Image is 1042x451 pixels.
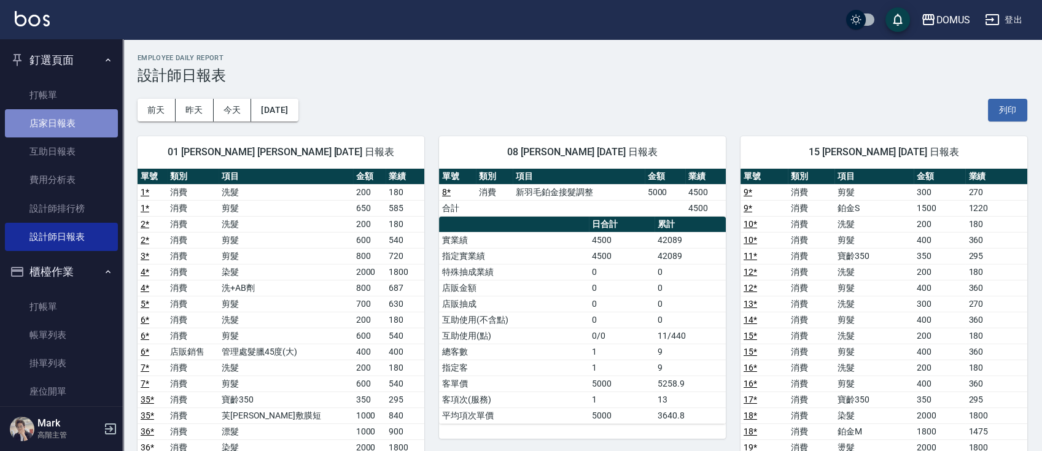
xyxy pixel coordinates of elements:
[914,312,965,328] td: 400
[834,184,914,200] td: 剪髮
[167,391,219,407] td: 消費
[834,344,914,360] td: 剪髮
[167,216,219,232] td: 消費
[439,217,726,424] table: a dense table
[788,184,835,200] td: 消費
[138,99,176,121] button: 前天
[353,391,386,407] td: 350
[589,328,655,344] td: 0/0
[914,344,965,360] td: 400
[788,280,835,296] td: 消費
[439,296,589,312] td: 店販抽成
[834,296,914,312] td: 洗髮
[655,328,726,344] td: 11/440
[386,312,424,328] td: 180
[965,200,1027,216] td: 1220
[980,9,1027,31] button: 登出
[167,423,219,439] td: 消費
[834,328,914,344] td: 洗髮
[439,248,589,264] td: 指定實業績
[965,423,1027,439] td: 1475
[988,99,1027,121] button: 列印
[386,280,424,296] td: 687
[965,264,1027,280] td: 180
[589,376,655,391] td: 5000
[589,344,655,360] td: 1
[219,376,353,391] td: 剪髮
[916,7,975,33] button: DOMUS
[655,312,726,328] td: 0
[167,312,219,328] td: 消費
[167,407,219,423] td: 消費
[655,217,726,233] th: 累計
[219,296,353,312] td: 剪髮
[589,217,655,233] th: 日合計
[965,328,1027,344] td: 180
[353,264,386,280] td: 2000
[834,169,914,185] th: 項目
[965,232,1027,248] td: 360
[386,232,424,248] td: 540
[914,232,965,248] td: 400
[167,344,219,360] td: 店販銷售
[914,376,965,391] td: 400
[439,232,589,248] td: 實業績
[589,296,655,312] td: 0
[167,200,219,216] td: 消費
[788,169,835,185] th: 類別
[965,184,1027,200] td: 270
[589,360,655,376] td: 1
[914,407,965,423] td: 2000
[386,200,424,216] td: 585
[386,169,424,185] th: 業績
[965,344,1027,360] td: 360
[788,376,835,391] td: 消費
[655,248,726,264] td: 42089
[885,7,910,32] button: save
[834,232,914,248] td: 剪髮
[685,200,726,216] td: 4500
[476,184,513,200] td: 消費
[439,312,589,328] td: 互助使用(不含點)
[353,312,386,328] td: 200
[219,248,353,264] td: 剪髮
[167,248,219,264] td: 消費
[138,67,1027,84] h3: 設計師日報表
[167,184,219,200] td: 消費
[5,223,118,251] a: 設計師日報表
[965,248,1027,264] td: 295
[589,391,655,407] td: 1
[439,169,476,185] th: 單號
[655,360,726,376] td: 9
[655,264,726,280] td: 0
[353,169,386,185] th: 金額
[5,195,118,223] a: 設計師排行榜
[5,349,118,377] a: 掛單列表
[167,360,219,376] td: 消費
[167,328,219,344] td: 消費
[5,81,118,109] a: 打帳單
[788,264,835,280] td: 消費
[386,407,424,423] td: 840
[353,296,386,312] td: 700
[834,264,914,280] td: 洗髮
[386,296,424,312] td: 630
[834,200,914,216] td: 鉑金S
[645,184,685,200] td: 5000
[965,169,1027,185] th: 業績
[914,200,965,216] td: 1500
[167,232,219,248] td: 消費
[353,344,386,360] td: 400
[386,264,424,280] td: 1800
[914,423,965,439] td: 1800
[834,312,914,328] td: 剪髮
[5,109,118,137] a: 店家日報表
[353,184,386,200] td: 200
[788,344,835,360] td: 消費
[386,328,424,344] td: 540
[834,248,914,264] td: 寶齡350
[219,328,353,344] td: 剪髮
[965,360,1027,376] td: 180
[386,216,424,232] td: 180
[914,248,965,264] td: 350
